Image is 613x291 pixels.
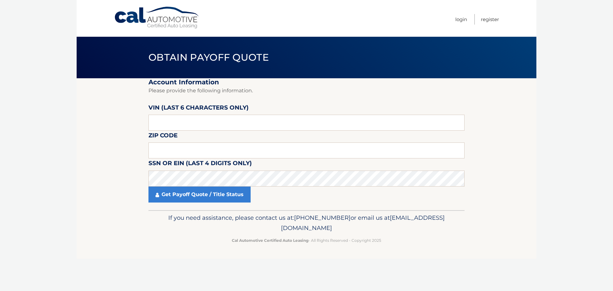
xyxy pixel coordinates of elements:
strong: Cal Automotive Certified Auto Leasing [232,238,308,243]
label: VIN (last 6 characters only) [148,103,249,115]
a: Register [481,14,499,25]
p: If you need assistance, please contact us at: or email us at [153,213,460,233]
p: Please provide the following information. [148,86,465,95]
span: Obtain Payoff Quote [148,51,269,63]
span: [PHONE_NUMBER] [294,214,351,221]
label: Zip Code [148,131,178,142]
label: SSN or EIN (last 4 digits only) [148,158,252,170]
a: Login [455,14,467,25]
a: Cal Automotive [114,6,200,29]
p: - All Rights Reserved - Copyright 2025 [153,237,460,244]
h2: Account Information [148,78,465,86]
a: Get Payoff Quote / Title Status [148,187,251,203]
